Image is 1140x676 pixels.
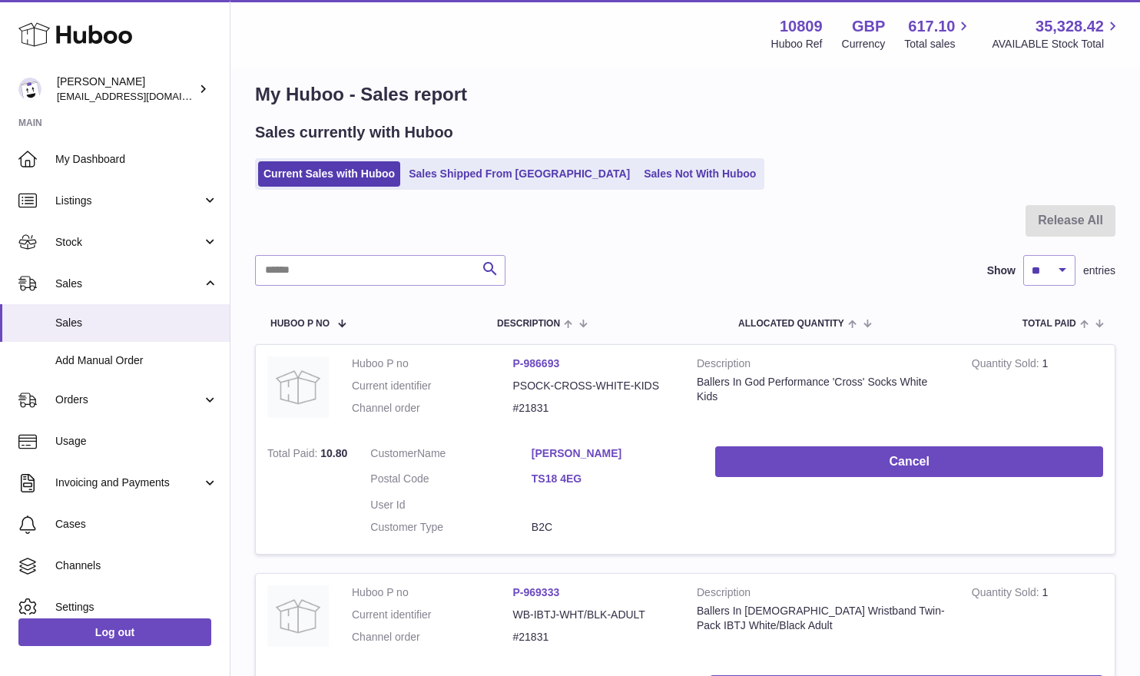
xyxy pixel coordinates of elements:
span: Description [497,319,560,329]
a: 617.10 Total sales [904,16,973,51]
span: Total sales [904,37,973,51]
strong: Description [697,356,949,375]
h2: Sales currently with Huboo [255,122,453,143]
div: [PERSON_NAME] [57,75,195,104]
strong: Quantity Sold [972,357,1042,373]
dt: Channel order [352,401,513,416]
strong: Description [697,585,949,604]
dt: Huboo P no [352,585,513,600]
strong: 10809 [780,16,823,37]
span: Sales [55,277,202,291]
span: Huboo P no [270,319,330,329]
dd: #21831 [513,401,674,416]
dt: User Id [370,498,532,512]
a: Sales Shipped From [GEOGRAPHIC_DATA] [403,161,635,187]
label: Show [987,263,1016,278]
h1: My Huboo - Sales report [255,82,1115,107]
button: Cancel [715,446,1103,478]
span: Settings [55,600,218,615]
dt: Current identifier [352,608,513,622]
span: Total paid [1022,319,1076,329]
dt: Channel order [352,630,513,645]
span: Channels [55,558,218,573]
div: Ballers In [DEMOGRAPHIC_DATA] Wristband Twin-Pack IBTJ White/Black Adult [697,604,949,633]
td: 1 [960,574,1115,664]
a: Sales Not With Huboo [638,161,761,187]
div: Ballers In God Performance 'Cross' Socks White Kids [697,375,949,404]
span: AVAILABLE Stock Total [992,37,1122,51]
a: P-986693 [513,357,560,369]
a: [PERSON_NAME] [532,446,693,461]
dt: Huboo P no [352,356,513,371]
dt: Name [370,446,532,465]
a: P-969333 [513,586,560,598]
dd: #21831 [513,630,674,645]
a: 35,328.42 AVAILABLE Stock Total [992,16,1122,51]
dt: Postal Code [370,472,532,490]
span: My Dashboard [55,152,218,167]
span: ALLOCATED Quantity [738,319,844,329]
strong: Total Paid [267,447,320,463]
span: Listings [55,194,202,208]
dd: B2C [532,520,693,535]
span: Add Manual Order [55,353,218,368]
div: Huboo Ref [771,37,823,51]
strong: Quantity Sold [972,586,1042,602]
img: shop@ballersingod.com [18,78,41,101]
span: [EMAIL_ADDRESS][DOMAIN_NAME] [57,90,226,102]
dt: Customer Type [370,520,532,535]
a: Log out [18,618,211,646]
div: Currency [842,37,886,51]
span: Customer [370,447,417,459]
span: 617.10 [908,16,955,37]
td: 1 [960,345,1115,435]
span: 10.80 [320,447,347,459]
a: TS18 4EG [532,472,693,486]
dd: WB-IBTJ-WHT/BLK-ADULT [513,608,674,622]
span: Sales [55,316,218,330]
span: Usage [55,434,218,449]
strong: GBP [852,16,885,37]
span: Orders [55,393,202,407]
dt: Current identifier [352,379,513,393]
span: Stock [55,235,202,250]
span: Cases [55,517,218,532]
span: 35,328.42 [1036,16,1104,37]
a: Current Sales with Huboo [258,161,400,187]
span: Invoicing and Payments [55,476,202,490]
dd: PSOCK-CROSS-WHITE-KIDS [513,379,674,393]
span: entries [1083,263,1115,278]
img: no-photo.jpg [267,356,329,418]
img: no-photo.jpg [267,585,329,647]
